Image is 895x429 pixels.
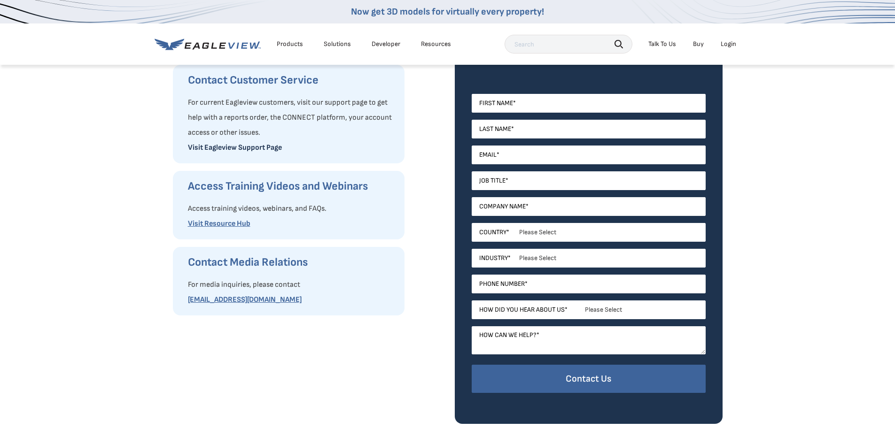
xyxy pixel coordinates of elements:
[188,219,250,228] a: Visit Resource Hub
[188,179,395,194] h3: Access Training Videos and Webinars
[188,73,395,88] h3: Contact Customer Service
[421,40,451,48] div: Resources
[188,143,282,152] a: Visit Eagleview Support Page
[188,277,395,292] p: For media inquiries, please contact
[648,40,676,48] div: Talk To Us
[505,35,632,54] input: Search
[324,40,351,48] div: Solutions
[693,40,704,48] a: Buy
[188,95,395,140] p: For current Eagleview customers, visit our support page to get help with a reports order, the CON...
[188,201,395,216] p: Access training videos, webinars, and FAQs.
[277,40,303,48] div: Products
[188,255,395,270] h3: Contact Media Relations
[472,365,706,393] input: Contact Us
[188,295,302,304] a: [EMAIL_ADDRESS][DOMAIN_NAME]
[372,40,400,48] a: Developer
[351,6,544,17] a: Now get 3D models for virtually every property!
[721,40,736,48] div: Login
